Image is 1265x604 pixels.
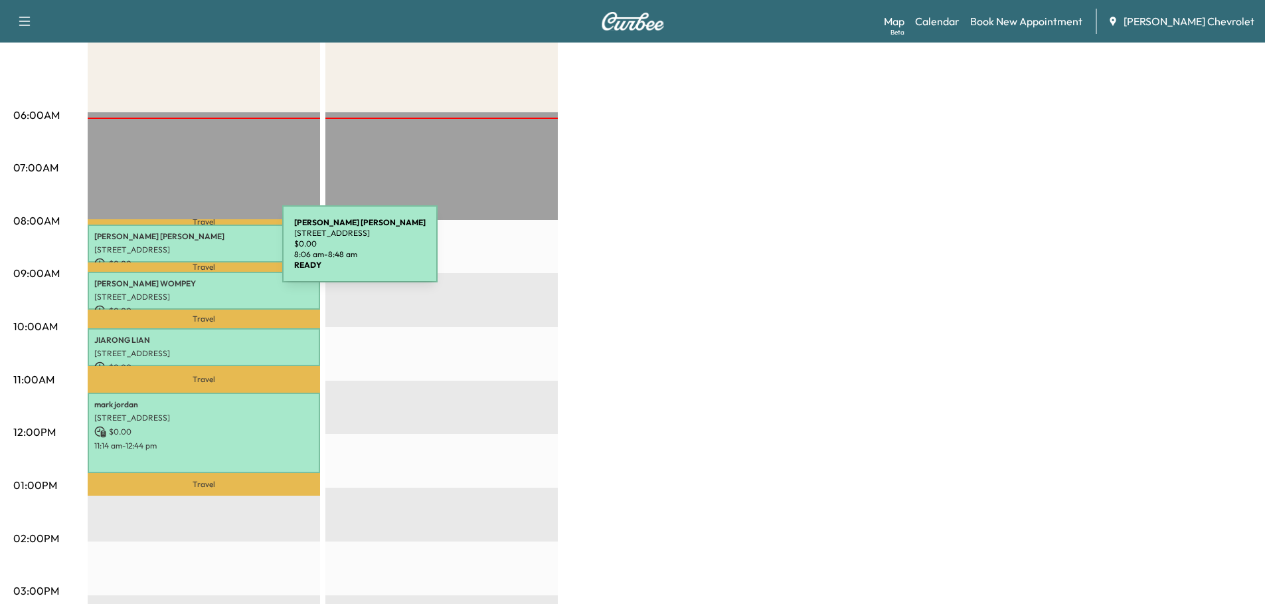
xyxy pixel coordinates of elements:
[88,262,320,272] p: Travel
[94,348,313,359] p: [STREET_ADDRESS]
[890,27,904,37] div: Beta
[94,399,313,410] p: mark jordan
[970,13,1082,29] a: Book New Appointment
[13,583,59,599] p: 03:00PM
[94,426,313,438] p: $ 0.00
[88,310,320,328] p: Travel
[915,13,960,29] a: Calendar
[94,278,313,289] p: [PERSON_NAME] WOMPEY
[13,213,60,229] p: 08:00AM
[294,260,321,270] b: READY
[601,12,665,31] img: Curbee Logo
[94,231,313,242] p: [PERSON_NAME] [PERSON_NAME]
[13,530,59,546] p: 02:00PM
[294,249,426,260] p: 8:06 am - 8:48 am
[88,473,320,496] p: Travel
[13,159,58,175] p: 07:00AM
[94,441,313,451] p: 11:14 am - 12:44 pm
[94,413,313,423] p: [STREET_ADDRESS]
[88,366,320,393] p: Travel
[13,424,56,440] p: 12:00PM
[13,318,58,334] p: 10:00AM
[294,217,426,227] b: [PERSON_NAME] [PERSON_NAME]
[94,245,313,255] p: [STREET_ADDRESS]
[294,228,426,239] p: [STREET_ADDRESS]
[13,371,54,387] p: 11:00AM
[94,361,313,373] p: $ 0.00
[13,477,57,493] p: 01:00PM
[13,265,60,281] p: 09:00AM
[1124,13,1254,29] span: [PERSON_NAME] Chevrolet
[94,335,313,346] p: JIARONG LIAN
[13,107,60,123] p: 06:00AM
[94,292,313,302] p: [STREET_ADDRESS]
[884,13,904,29] a: MapBeta
[88,219,320,225] p: Travel
[94,305,313,317] p: $ 0.00
[294,239,426,249] p: $ 0.00
[94,258,313,270] p: $ 0.00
